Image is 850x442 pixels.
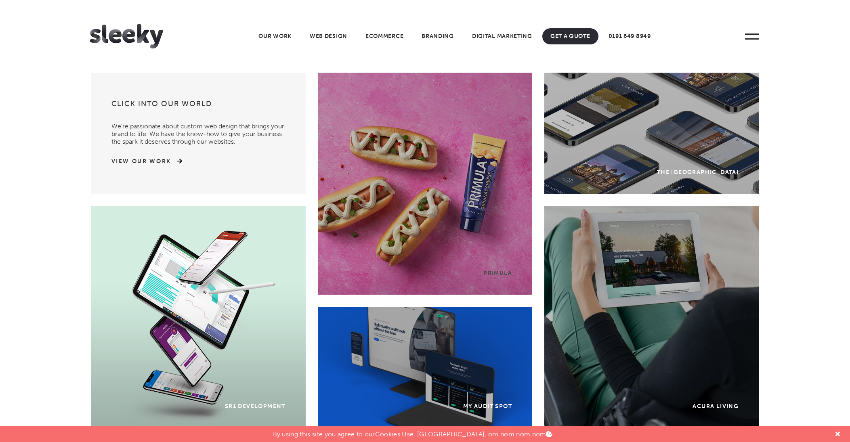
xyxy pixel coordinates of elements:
[111,157,172,165] a: View Our Work
[318,73,532,295] a: Primula
[250,28,300,44] a: Our Work
[600,28,659,44] a: 0191 649 8949
[544,206,759,428] a: Acura Living
[413,28,462,44] a: Branding
[302,28,355,44] a: Web Design
[463,403,512,410] div: My Audit Spot
[273,426,553,438] p: By using this site you agree to our . [GEOGRAPHIC_DATA], om nom nom nom
[111,114,285,145] p: We’re passionate about custom web design that brings your brand to life. We have the know-how to ...
[91,206,306,428] a: SR1 Development Background SR1 Development SR1 Development SR1 Development SR1 Development Gradie...
[483,270,512,277] div: Primula
[544,73,759,194] a: The [GEOGRAPHIC_DATA]
[318,307,532,428] a: My Audit Spot
[693,403,739,410] div: Acura Living
[225,403,285,410] div: SR1 Development
[657,169,739,176] div: The [GEOGRAPHIC_DATA]
[542,28,598,44] a: Get A Quote
[90,24,164,48] img: Sleeky Web Design Newcastle
[111,99,285,114] h3: Click into our world
[171,158,182,164] img: arrow
[464,28,540,44] a: Digital Marketing
[375,430,414,438] a: Cookies Use
[357,28,411,44] a: Ecommerce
